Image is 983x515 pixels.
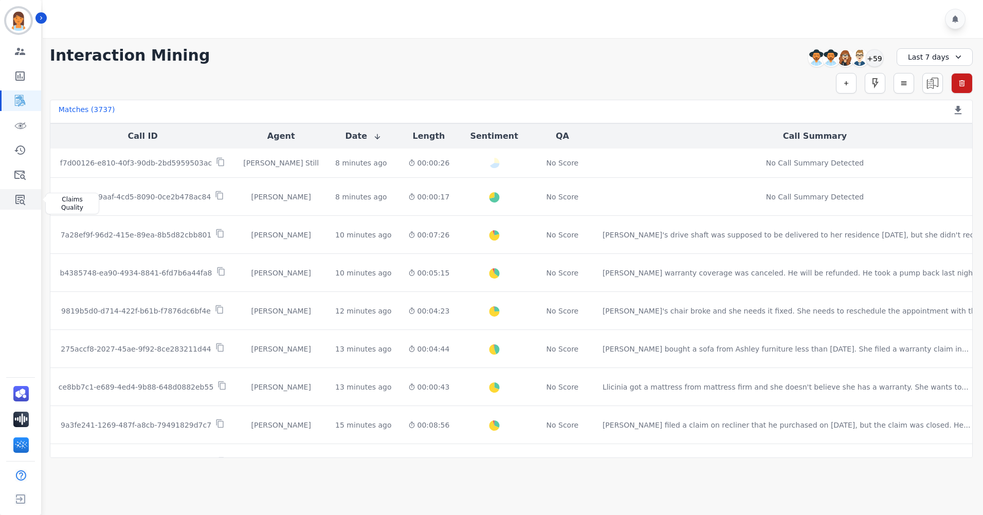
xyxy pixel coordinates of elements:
p: 9819b5d0-d714-422f-b61b-f7876dc6bf4e [61,306,211,316]
div: No Score [547,192,579,202]
p: 7a28ef9f-96d2-415e-89ea-8b5d82cbb801 [61,230,212,240]
div: 8 minutes ago [335,158,387,168]
button: Call Summary [783,130,847,142]
div: 15 minutes ago [335,420,391,430]
div: No Score [547,268,579,278]
div: Llicinia got a mattress from mattress firm and she doesn't believe she has a warranty. She wants ... [603,382,969,392]
button: Call ID [128,130,157,142]
p: 275accf8-2027-45ae-9f92-8ce283211d44 [61,344,211,354]
div: 8 minutes ago [335,192,387,202]
div: 00:00:17 [408,192,450,202]
div: [PERSON_NAME] filed a claim on recliner that he purchased on [DATE], but the claim was closed. He... [603,420,971,430]
p: df929b9d-9aaf-4cd5-8090-0ce2b478ac84 [61,192,211,202]
div: Matches ( 3737 ) [59,104,115,119]
div: [PERSON_NAME] Still [243,158,319,168]
p: ce8bb7c1-e689-4ed4-9b88-648d0882eb55 [59,382,214,392]
div: 13 minutes ago [335,344,391,354]
div: No Score [547,158,579,168]
button: Date [345,130,382,142]
div: No Score [547,344,579,354]
div: [PERSON_NAME] [243,420,319,430]
div: 10 minutes ago [335,230,391,240]
div: [PERSON_NAME] warranty coverage was canceled. He will be refunded. He took a pump back last night... [603,268,982,278]
div: 00:00:26 [408,158,450,168]
div: No Score [547,306,579,316]
h1: Interaction Mining [50,46,210,65]
div: +59 [866,49,883,67]
div: No Score [547,382,579,392]
div: 12 minutes ago [335,306,391,316]
div: 00:04:23 [408,306,450,316]
div: 00:05:15 [408,268,450,278]
img: Bordered avatar [6,8,31,33]
div: 13 minutes ago [335,382,391,392]
button: Length [413,130,445,142]
div: No Score [547,230,579,240]
button: QA [556,130,569,142]
div: [PERSON_NAME] [243,382,319,392]
button: Agent [267,130,295,142]
div: 00:04:44 [408,344,450,354]
div: No Score [547,420,579,430]
div: [PERSON_NAME] [243,230,319,240]
div: [PERSON_NAME] [243,192,319,202]
div: [PERSON_NAME] [243,344,319,354]
div: Last 7 days [897,48,973,66]
div: [PERSON_NAME] [243,268,319,278]
p: f7d00126-e810-40f3-90db-2bd5959503ac [60,158,212,168]
div: 00:07:26 [408,230,450,240]
p: 9a3fe241-1269-487f-a8cb-79491829d7c7 [61,420,211,430]
p: b4385748-ea90-4934-8841-6fd7b6a44fa8 [60,268,212,278]
div: 00:08:56 [408,420,450,430]
div: [PERSON_NAME] bought a sofa from Ashley furniture less than [DATE]. She filed a warranty claim in... [603,344,969,354]
div: [PERSON_NAME] [243,306,319,316]
div: 10 minutes ago [335,268,391,278]
button: Sentiment [470,130,518,142]
div: 00:00:43 [408,382,450,392]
